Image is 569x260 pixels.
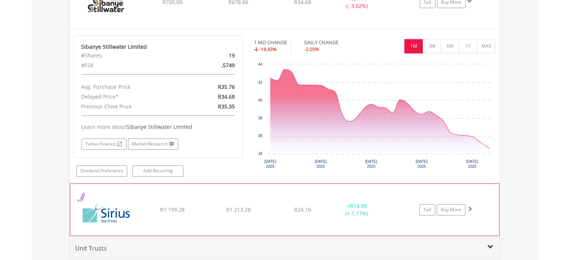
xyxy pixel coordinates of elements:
text: 38 [258,116,263,120]
a: Buy More [437,204,466,215]
text: 34 [258,152,263,156]
div: 19 [185,51,240,60]
span: R1 199.28 [160,206,185,213]
div: + (+ 1.17%) [328,202,385,217]
div: #FSR [76,60,186,70]
text: [DATE] 2025 [466,159,478,169]
a: Add Recurring [133,165,183,176]
div: .5749 [185,60,240,70]
span: -2.05% [304,46,319,53]
div: 1 MO CHANGE [254,39,287,46]
div: Learn more about [82,123,235,131]
text: 36 [258,134,263,138]
a: Yahoo Finance [82,138,126,150]
span: Sibanye Stillwater Limited [127,123,193,130]
text: [DATE] 2025 [264,159,276,169]
text: [DATE] 2025 [315,159,327,169]
span: R35.35 [218,103,235,110]
div: #Shares [76,51,186,60]
a: Dividend Preference [76,165,127,176]
text: [DATE] 2025 [416,159,428,169]
button: 3M [423,39,441,53]
span: -18.43% [259,46,277,53]
text: 42 [258,80,263,85]
span: R14.00 [350,202,367,209]
a: Sell [419,204,435,215]
text: 44 [258,62,263,67]
button: MAX [477,39,495,53]
div: Sibanye Stillwater Limited [82,43,235,51]
div: Chart. Highcharts interactive chart. [254,60,496,174]
text: [DATE] 2025 [365,159,377,169]
svg: Interactive chart [254,60,495,174]
text: 40 [258,98,263,102]
div: DAILY CHANGE [304,39,365,46]
span: R34.68 [218,93,235,100]
button: 6M [441,39,459,53]
div: Delayed Price* [76,92,186,102]
span: R24.16 [294,206,311,213]
a: Market Research [128,138,178,150]
div: Avg. Purchase Price [76,82,186,92]
img: EQU.ZA.SRE.png [74,193,139,234]
button: 1M [404,39,423,53]
button: 1Y [459,39,477,53]
span: R1 213.28 [226,206,251,213]
span: Unit Trusts [76,244,107,252]
div: Previous Close Price [76,102,186,111]
span: R35.76 [218,83,235,90]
